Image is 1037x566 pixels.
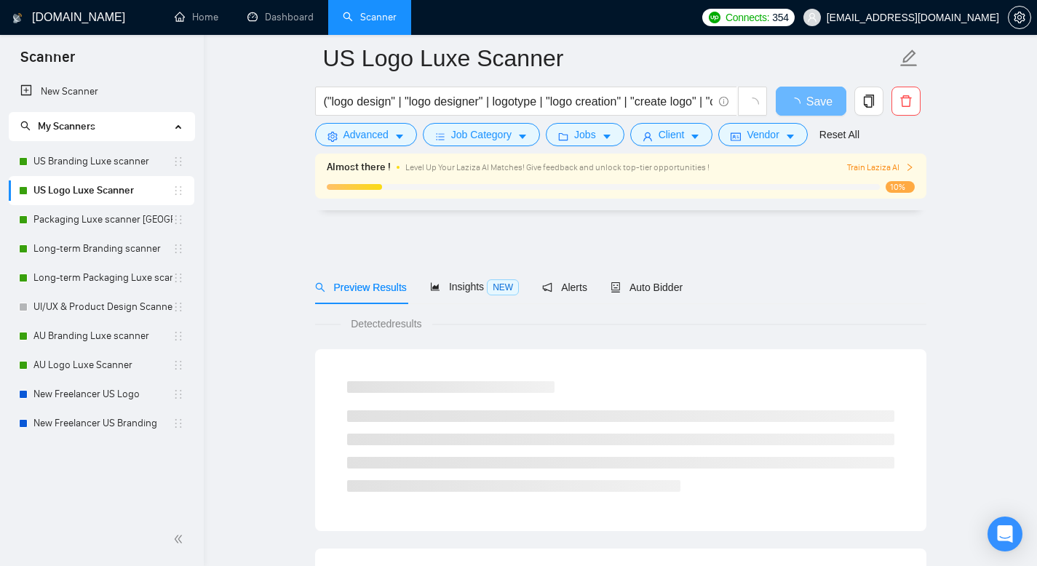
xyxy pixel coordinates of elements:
span: caret-down [602,131,612,142]
span: loading [746,97,759,111]
input: Search Freelance Jobs... [324,92,712,111]
button: folderJobscaret-down [546,123,624,146]
span: Client [659,127,685,143]
button: barsJob Categorycaret-down [423,123,540,146]
button: userClientcaret-down [630,123,713,146]
button: Save [776,87,846,116]
span: holder [172,185,184,196]
span: Vendor [747,127,779,143]
span: holder [172,359,184,371]
a: UI/UX & Product Design Scanner [33,292,172,322]
a: AU Logo Luxe Scanner [33,351,172,380]
span: copy [855,95,883,108]
span: Almost there ! [327,159,391,175]
span: holder [172,388,184,400]
a: Long-term Packaging Luxe scanner [33,263,172,292]
span: holder [172,418,184,429]
span: My Scanners [38,120,95,132]
span: caret-down [517,131,528,142]
span: Level Up Your Laziza AI Matches! Give feedback and unlock top-tier opportunities ! [405,162,710,172]
span: folder [558,131,568,142]
span: Jobs [574,127,596,143]
li: AU Branding Luxe scanner [9,322,194,351]
span: double-left [173,532,188,546]
span: area-chart [430,282,440,292]
span: user [807,12,817,23]
span: Preview Results [315,282,407,293]
span: Scanner [9,47,87,77]
a: US Logo Luxe Scanner [33,176,172,205]
li: Packaging Luxe scanner USA [9,205,194,234]
span: 354 [772,9,788,25]
span: My Scanners [20,120,95,132]
li: New Freelancer US Logo [9,380,194,409]
span: Auto Bidder [611,282,683,293]
span: Insights [430,281,519,292]
img: upwork-logo.png [709,12,720,23]
a: US Branding Luxe scanner [33,147,172,176]
span: user [643,131,653,142]
button: idcardVendorcaret-down [718,123,807,146]
a: setting [1008,12,1031,23]
li: New Freelancer US Branding [9,409,194,438]
img: logo [12,7,23,30]
button: delete [891,87,921,116]
span: Save [806,92,833,111]
span: robot [611,282,621,292]
span: delete [892,95,920,108]
a: Reset All [819,127,859,143]
button: settingAdvancedcaret-down [315,123,417,146]
span: holder [172,330,184,342]
span: Detected results [341,316,432,332]
button: Train Laziza AI [847,161,914,175]
span: edit [899,49,918,68]
span: setting [327,131,338,142]
span: Job Category [451,127,512,143]
span: notification [542,282,552,292]
span: search [20,121,31,131]
span: bars [435,131,445,142]
button: setting [1008,6,1031,29]
span: setting [1009,12,1030,23]
span: holder [172,272,184,284]
span: holder [172,301,184,313]
span: caret-down [394,131,405,142]
a: Packaging Luxe scanner [GEOGRAPHIC_DATA] [33,205,172,234]
span: right [905,163,914,172]
span: NEW [487,279,519,295]
li: AU Logo Luxe Scanner [9,351,194,380]
span: idcard [731,131,741,142]
span: caret-down [690,131,700,142]
span: search [315,282,325,292]
a: searchScanner [343,11,397,23]
span: holder [172,243,184,255]
span: Alerts [542,282,587,293]
a: dashboardDashboard [247,11,314,23]
span: holder [172,214,184,226]
span: caret-down [785,131,795,142]
a: New Freelancer US Branding [33,409,172,438]
span: holder [172,156,184,167]
input: Scanner name... [323,40,897,76]
li: US Branding Luxe scanner [9,147,194,176]
a: homeHome [175,11,218,23]
span: Advanced [343,127,389,143]
a: New Scanner [20,77,183,106]
span: 10% [886,181,915,193]
li: Long-term Branding scanner [9,234,194,263]
a: AU Branding Luxe scanner [33,322,172,351]
div: Open Intercom Messenger [988,517,1022,551]
li: UI/UX & Product Design Scanner [9,292,194,322]
span: Connects: [726,9,769,25]
li: US Logo Luxe Scanner [9,176,194,205]
span: info-circle [719,97,728,106]
a: Long-term Branding scanner [33,234,172,263]
li: Long-term Packaging Luxe scanner [9,263,194,292]
a: New Freelancer US Logo [33,380,172,409]
li: New Scanner [9,77,194,106]
button: copy [854,87,883,116]
span: loading [789,97,806,109]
